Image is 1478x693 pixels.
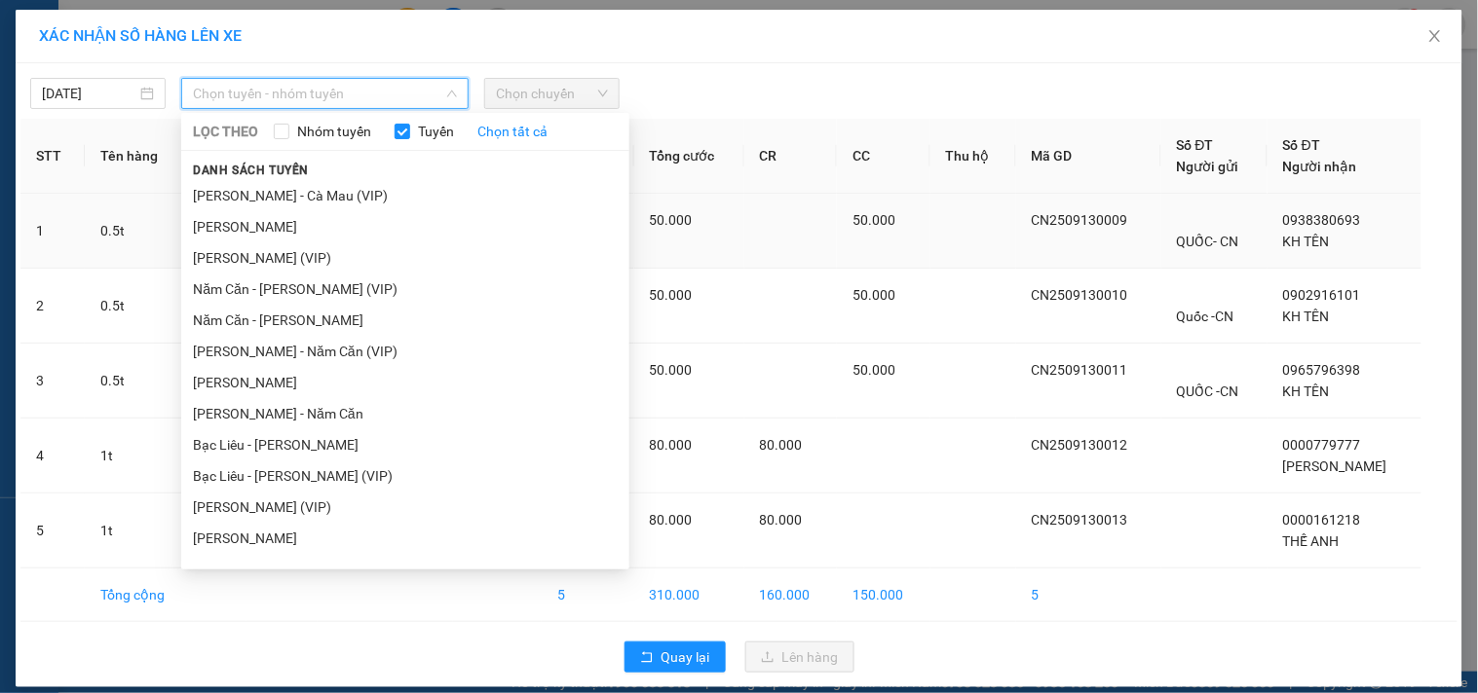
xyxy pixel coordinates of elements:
[1283,159,1357,174] span: Người nhận
[1177,159,1239,174] span: Người gửi
[85,194,194,269] td: 0.5t
[745,641,854,673] button: uploadLên hàng
[744,119,838,194] th: CR
[181,162,321,179] span: Danh sách tuyến
[410,121,462,142] span: Tuyến
[181,242,629,274] li: [PERSON_NAME] (VIP)
[289,121,379,142] span: Nhóm tuyến
[634,119,744,194] th: Tổng cước
[853,287,895,303] span: 50.000
[1283,512,1361,528] span: 0000161218
[39,26,242,45] span: XÁC NHẬN SỐ HÀNG LÊN XE
[1283,437,1361,453] span: 0000779777
[760,512,803,528] span: 80.000
[760,437,803,453] span: 80.000
[181,274,629,305] li: Năm Căn - [PERSON_NAME] (VIP)
[446,88,458,99] span: down
[1177,383,1239,399] span: QUỐC -CN
[1283,458,1387,474] span: [PERSON_NAME]
[837,119,930,194] th: CC
[640,650,654,666] span: rollback
[85,493,194,568] td: 1t
[85,119,194,194] th: Tên hàng
[1283,533,1340,549] span: THẾ ANH
[477,121,548,142] a: Chọn tất cả
[85,344,194,419] td: 0.5t
[193,79,457,108] span: Chọn tuyến - nhóm tuyến
[85,419,194,493] td: 1t
[744,568,838,622] td: 160.000
[24,141,271,173] b: GỬI : Trạm Cái Nước
[650,287,693,303] span: 50.000
[853,362,895,378] span: 50.000
[650,362,693,378] span: 50.000
[20,194,85,269] td: 1
[181,211,629,242] li: [PERSON_NAME]
[20,344,85,419] td: 3
[1016,568,1161,622] td: 5
[1177,234,1239,249] span: QUỐC- CN
[650,437,693,453] span: 80.000
[1016,119,1161,194] th: Mã GD
[1283,309,1330,324] span: KH TÊN
[1427,28,1443,44] span: close
[181,336,629,367] li: [PERSON_NAME] - Năm Căn (VIP)
[181,523,629,554] li: [PERSON_NAME]
[181,554,629,585] li: [PERSON_NAME] - Hộ Phòng
[181,180,629,211] li: [PERSON_NAME] - Cà Mau (VIP)
[1032,362,1128,378] span: CN2509130011
[182,72,815,96] li: Hotline: 02839552959
[181,305,629,336] li: Năm Căn - [PERSON_NAME]
[662,646,710,668] span: Quay lại
[193,121,258,142] span: LỌC THEO
[853,212,895,228] span: 50.000
[182,48,815,72] li: 26 Phó Cơ Điều, Phường 12
[496,79,608,108] span: Chọn chuyến
[634,568,744,622] td: 310.000
[542,568,634,622] td: 5
[1283,137,1320,153] span: Số ĐT
[181,492,629,523] li: [PERSON_NAME] (VIP)
[1283,362,1361,378] span: 0965796398
[20,419,85,493] td: 4
[1177,137,1214,153] span: Số ĐT
[837,568,930,622] td: 150.000
[650,212,693,228] span: 50.000
[1032,512,1128,528] span: CN2509130013
[85,269,194,344] td: 0.5t
[1283,383,1330,399] span: KH TÊN
[1283,287,1361,303] span: 0902916101
[181,398,629,429] li: [PERSON_NAME] - Năm Căn
[650,512,693,528] span: 80.000
[625,641,726,673] button: rollbackQuay lại
[85,568,194,622] td: Tổng cộng
[1032,437,1128,453] span: CN2509130012
[1408,10,1462,64] button: Close
[24,24,122,122] img: logo.jpg
[181,429,629,460] li: Bạc Liêu - [PERSON_NAME]
[1177,309,1234,324] span: Quốc -CN
[181,460,629,492] li: Bạc Liêu - [PERSON_NAME] (VIP)
[20,269,85,344] td: 2
[1032,287,1128,303] span: CN2509130010
[1283,212,1361,228] span: 0938380693
[930,119,1016,194] th: Thu hộ
[181,367,629,398] li: [PERSON_NAME]
[1283,234,1330,249] span: KH TÊN
[20,493,85,568] td: 5
[1032,212,1128,228] span: CN2509130009
[42,83,136,104] input: 13/09/2025
[20,119,85,194] th: STT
